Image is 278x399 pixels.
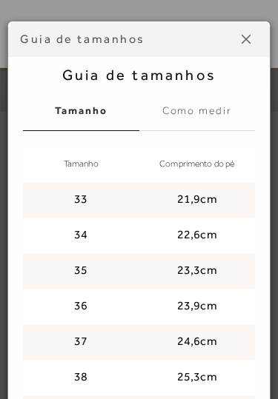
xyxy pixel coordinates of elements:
td: 24,6cm [139,324,256,360]
td: 21,9cm [139,182,256,218]
h2: Guia de tamanhos [23,66,255,84]
th: Tamanho [23,147,139,182]
label: Tamanho [23,91,139,131]
td: 37 [23,324,139,360]
img: icon-close.png [242,35,251,44]
label: Como medir [139,91,256,131]
td: 23,9cm [139,289,256,324]
td: 35 [23,253,139,289]
td: 25,3cm [139,360,256,395]
td: 38 [23,360,139,395]
td: 23,3cm [139,253,256,289]
td: 34 [23,218,139,253]
th: Comprimento do pé [139,147,256,182]
td: 36 [23,289,139,324]
div: Guia de tamanhos [20,31,234,47]
td: 22,6cm [139,218,256,253]
td: 33 [23,182,139,218]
